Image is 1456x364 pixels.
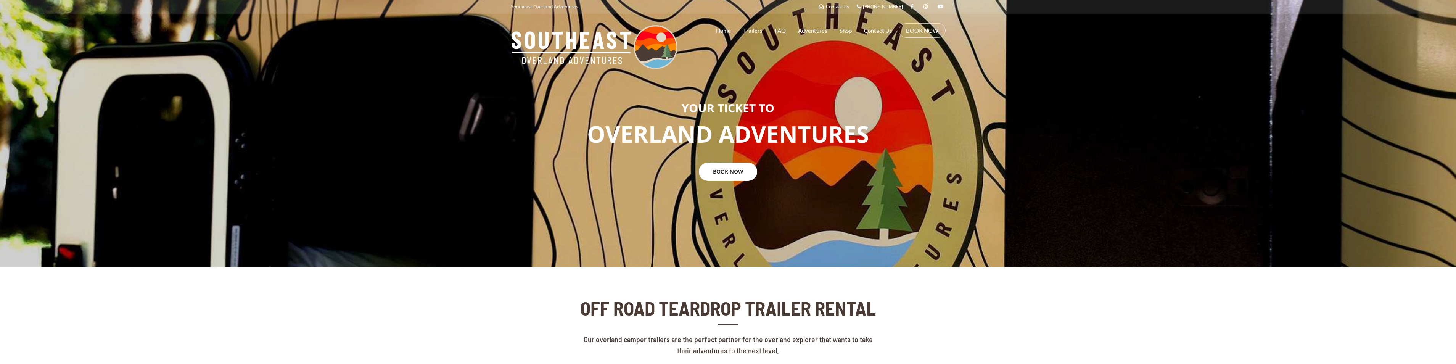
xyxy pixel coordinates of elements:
a: Contact Us [819,3,849,10]
a: Adventures [798,21,827,40]
a: BOOK NOW [906,27,938,34]
img: Southeast Overland Adventures [511,25,677,69]
p: Southeast Overland Adventures [511,2,578,12]
a: FAQ [775,21,786,40]
a: Contact Us [864,21,892,40]
a: BOOK NOW [699,163,757,181]
a: [PHONE_NUMBER] [857,3,903,10]
a: Trailers [743,21,763,40]
span: [PHONE_NUMBER] [863,3,903,10]
p: OVERLAND ADVENTURES [6,118,1450,151]
h2: OFF ROAD TEARDROP TRAILER RENTAL [578,298,878,319]
span: Contact Us [826,3,849,10]
a: Shop [840,21,852,40]
a: Home [716,21,731,40]
h3: YOUR TICKET TO [6,101,1450,114]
